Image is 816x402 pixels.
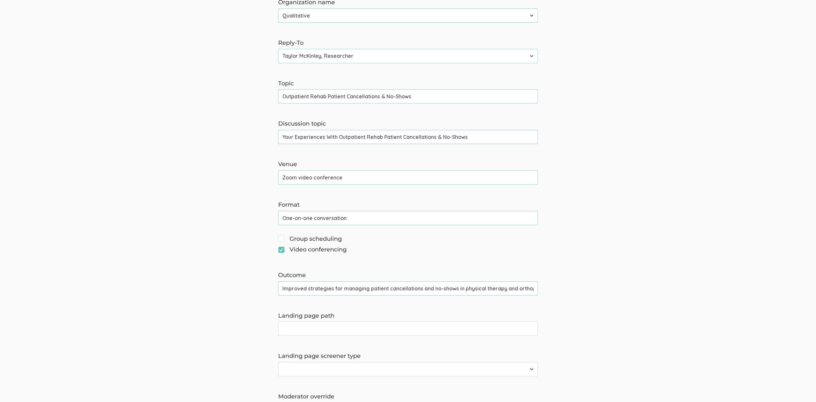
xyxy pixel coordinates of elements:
label: Landing page path [278,312,538,320]
span: Video conferencing [278,246,347,254]
span: Group scheduling [278,235,342,243]
label: Topic [278,79,538,88]
label: Outcome [278,271,538,280]
label: Reply-To [278,39,538,47]
iframe: Chat Widget [784,371,816,402]
label: Moderator override [278,393,538,401]
label: Venue [278,160,538,169]
label: Landing page screener type [278,352,538,360]
label: Format [278,201,538,209]
label: Discussion topic [278,120,538,128]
